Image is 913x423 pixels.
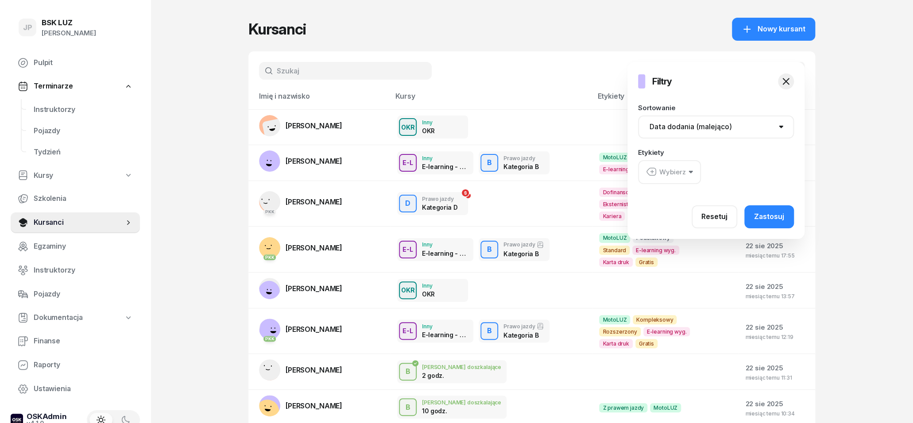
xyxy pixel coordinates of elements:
a: Finanse [11,331,140,352]
a: Instruktorzy [11,260,140,281]
span: Szkolenia [34,193,133,204]
div: BSK LUZ [42,19,96,27]
a: Szkolenia [11,188,140,209]
span: Nowy kursant [758,23,805,35]
span: Terminarze [34,81,73,92]
a: Kursanci [11,212,140,233]
span: Kursy [34,170,53,181]
a: Pulpit [11,52,140,73]
div: OSKAdmin [27,413,67,420]
a: Pojazdy [11,284,140,305]
button: Resetuj [692,205,737,228]
div: [PERSON_NAME] [42,27,96,39]
span: Finanse [34,335,133,347]
span: Dokumentacja [34,312,83,323]
button: Wybierz [638,160,701,184]
button: Nowy kursant [732,18,815,41]
a: Tydzień [27,142,140,163]
span: Egzaminy [34,241,133,252]
span: JP [23,24,32,31]
a: Raporty [11,354,140,376]
span: Kursanci [34,217,124,228]
span: Instruktorzy [34,104,133,115]
a: Ustawienia [11,378,140,400]
span: Pojazdy [34,288,133,300]
a: Kursy [11,165,140,186]
a: Egzaminy [11,236,140,257]
a: Dokumentacja [11,308,140,328]
h3: Filtry [652,74,672,88]
span: Raporty [34,359,133,371]
span: Ustawienia [34,383,133,395]
span: Pojazdy [34,125,133,137]
h1: Kursanci [248,21,306,37]
div: Wybierz [646,166,686,178]
span: Pulpit [34,57,133,69]
span: Instruktorzy [34,265,133,276]
div: Zastosuj [754,211,784,223]
a: Pojazdy [27,120,140,142]
a: Instruktorzy [27,99,140,120]
span: Tydzień [34,146,133,158]
button: Zastosuj [744,205,794,228]
a: Terminarze [11,76,140,96]
div: Resetuj [701,211,727,223]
